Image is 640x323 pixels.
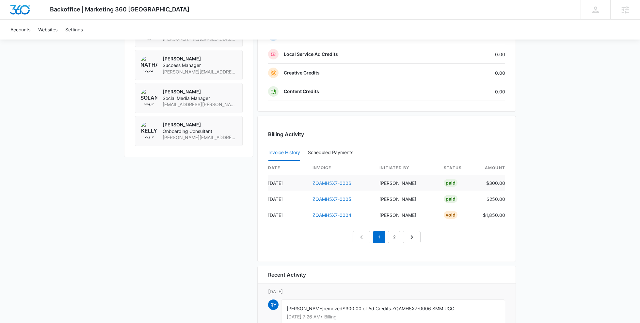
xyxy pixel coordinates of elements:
[163,128,237,135] span: Onboarding Consultant
[439,161,478,175] th: status
[287,315,500,319] p: [DATE] 7:26 AM • Billing
[268,145,300,161] button: Invoice History
[268,207,307,223] td: [DATE]
[392,306,456,311] span: ZQAMH5X7-0006 SMM UGC.
[163,69,237,75] span: [PERSON_NAME][EMAIL_ADDRESS][PERSON_NAME][DOMAIN_NAME]
[478,161,505,175] th: amount
[268,175,307,191] td: [DATE]
[403,231,421,243] a: Next Page
[374,207,439,223] td: [PERSON_NAME]
[50,6,189,13] span: Backoffice | Marketing 360 [GEOGRAPHIC_DATA]
[444,179,457,187] div: Paid
[374,161,439,175] th: Initiated By
[140,89,157,105] img: Solange Richter
[478,207,505,223] td: $1,850.00
[324,306,343,311] span: removed
[140,121,157,138] img: Kelly Bolin
[374,175,439,191] td: [PERSON_NAME]
[353,231,421,243] nav: Pagination
[374,191,439,207] td: [PERSON_NAME]
[373,231,385,243] em: 1
[444,195,457,203] div: Paid
[478,175,505,191] td: $300.00
[163,134,237,141] span: [PERSON_NAME][EMAIL_ADDRESS][PERSON_NAME][DOMAIN_NAME]
[312,196,351,202] a: ZQAMH5X7-0005
[268,299,279,310] span: RY
[312,180,351,186] a: ZQAMH5X7-0006
[287,306,324,311] span: [PERSON_NAME]
[268,130,505,138] h3: Billing Activity
[268,288,505,295] p: [DATE]
[163,62,237,69] span: Success Manager
[140,56,157,73] img: Nathan Hoover
[284,88,319,95] p: Content Credits
[388,231,400,243] a: Page 2
[444,211,457,219] div: Void
[163,101,237,108] span: [EMAIL_ADDRESS][PERSON_NAME][DOMAIN_NAME]
[308,150,356,155] div: Scheduled Payments
[163,56,237,62] p: [PERSON_NAME]
[284,70,320,76] p: Creative Credits
[163,95,237,102] span: Social Media Manager
[343,306,392,311] span: $300.00 of Ad Credits.
[7,20,34,40] a: Accounts
[268,271,306,279] h6: Recent Activity
[61,20,87,40] a: Settings
[436,64,505,82] td: 0.00
[307,161,374,175] th: invoice
[436,82,505,101] td: 0.00
[268,161,307,175] th: date
[268,191,307,207] td: [DATE]
[312,212,351,218] a: ZQAMH5X7-0004
[163,89,237,95] p: [PERSON_NAME]
[284,51,338,57] p: Local Service Ad Credits
[478,191,505,207] td: $250.00
[163,121,237,128] p: [PERSON_NAME]
[436,45,505,64] td: 0.00
[34,20,61,40] a: Websites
